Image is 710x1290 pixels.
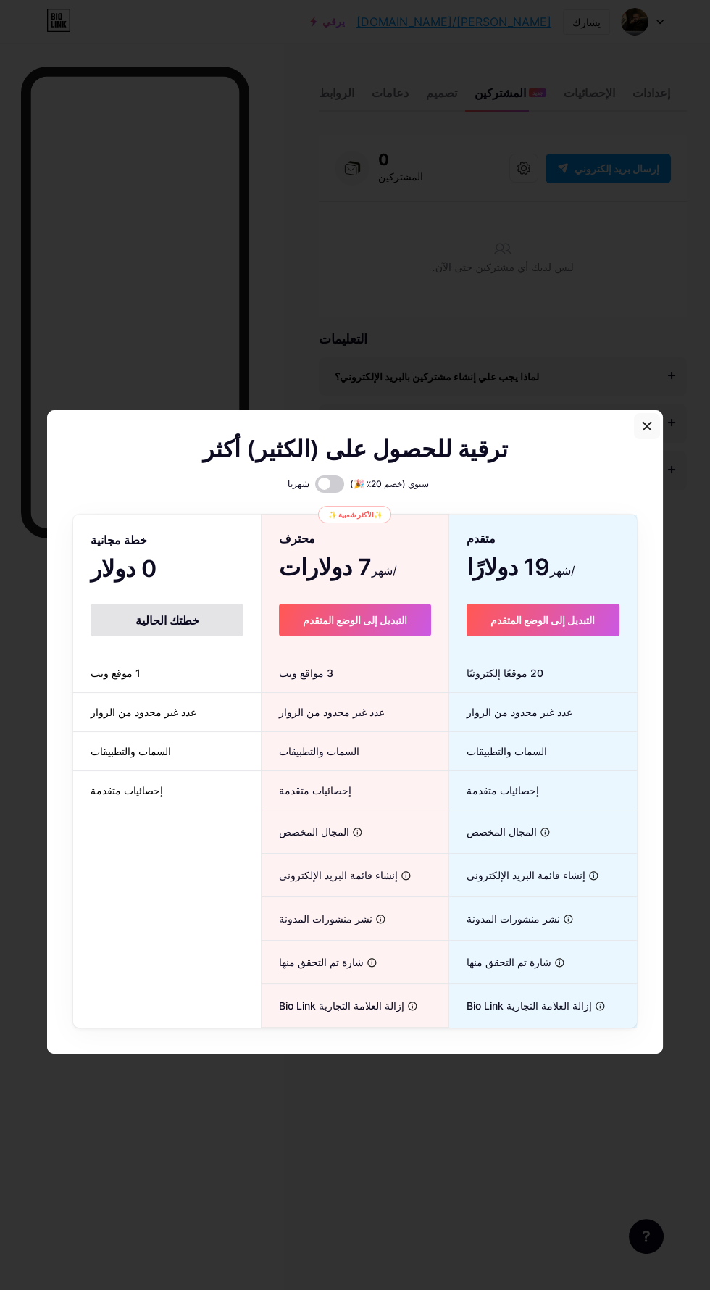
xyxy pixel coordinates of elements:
[467,604,619,636] button: التبديل إلى الوضع المتقدم
[467,784,539,796] font: إحصائيات متقدمة
[350,478,429,489] font: سنوي (خصم 20٪ 🎉)
[203,435,508,463] font: ترقية للحصول على (الكثير) أكثر
[91,554,156,583] font: 0 دولار
[279,745,359,757] font: السمات والتطبيقات
[467,706,572,718] font: عدد غير محدود من الزوار
[467,869,585,881] font: إنشاء قائمة البريد الإلكتروني
[288,478,309,489] font: شهريا
[91,784,163,796] font: إحصائيات متقدمة
[467,825,537,838] font: المجال المخصص
[279,956,364,968] font: شارة تم التحقق منها
[91,706,196,718] font: عدد غير محدود من الزوار
[279,784,351,796] font: إحصائيات متقدمة
[467,553,550,581] font: 19 دولارًا
[91,533,147,547] font: خطة مجانية
[279,912,372,925] font: نشر منشورات المدونة
[279,999,404,1012] font: إزالة العلامة التجارية Bio Link
[303,614,407,626] font: التبديل إلى الوضع المتقدم
[279,604,430,636] button: التبديل إلى الوضع المتقدم
[550,563,575,578] font: /شهر
[467,667,543,679] font: 20 موقعًا إلكترونيًا
[279,825,349,838] font: المجال المخصص
[135,613,199,628] font: خطتك الحالية
[467,531,496,546] font: متقدم
[467,999,592,1012] font: إزالة العلامة التجارية Bio Link
[91,745,171,757] font: السمات والتطبيقات
[279,531,315,546] font: محترف
[467,956,551,968] font: شارة تم التحقق منها
[279,706,385,718] font: عدد غير محدود من الزوار
[279,553,372,581] font: 7 دولارات
[279,869,398,881] font: إنشاء قائمة البريد الإلكتروني
[467,912,560,925] font: نشر منشورات المدونة
[467,745,547,757] font: السمات والتطبيقات
[372,563,397,578] font: /شهر
[279,667,333,679] font: 3 مواقع ويب
[490,614,595,626] font: التبديل إلى الوضع المتقدم
[91,667,141,679] font: 1 موقع ويب
[327,510,382,519] font: ✨الأكثر شعبية ✨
